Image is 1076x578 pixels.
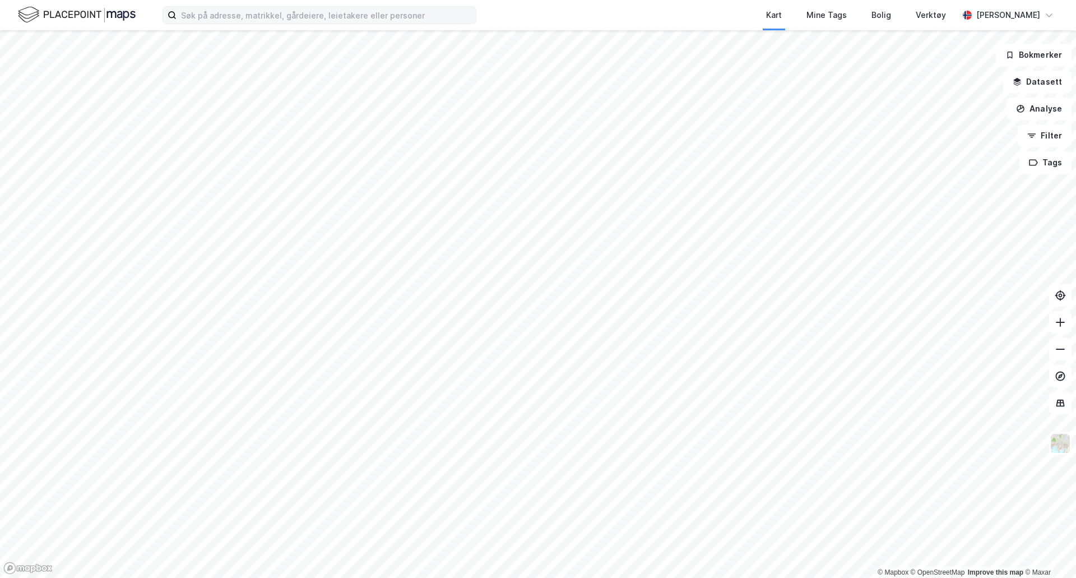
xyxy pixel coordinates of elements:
[996,44,1072,66] button: Bokmerker
[1018,124,1072,147] button: Filter
[177,7,476,24] input: Søk på adresse, matrikkel, gårdeiere, leietakere eller personer
[1003,71,1072,93] button: Datasett
[1019,151,1072,174] button: Tags
[1020,524,1076,578] iframe: Chat Widget
[18,5,136,25] img: logo.f888ab2527a4732fd821a326f86c7f29.svg
[968,568,1023,576] a: Improve this map
[806,8,847,22] div: Mine Tags
[878,568,908,576] a: Mapbox
[3,562,53,575] a: Mapbox homepage
[911,568,965,576] a: OpenStreetMap
[1007,98,1072,120] button: Analyse
[766,8,782,22] div: Kart
[1050,433,1071,454] img: Z
[1020,524,1076,578] div: Kontrollprogram for chat
[976,8,1040,22] div: [PERSON_NAME]
[916,8,946,22] div: Verktøy
[871,8,891,22] div: Bolig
